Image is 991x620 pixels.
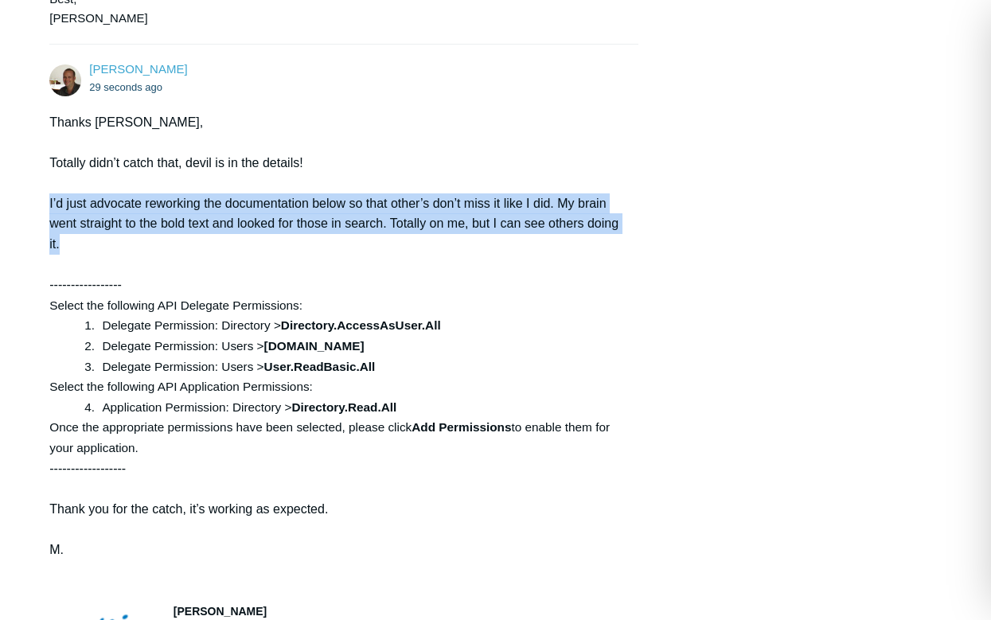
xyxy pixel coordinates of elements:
[49,540,622,560] p: M.
[102,400,396,414] span: Application Permission: Directory >
[49,458,622,479] p: ------------------
[84,339,102,353] span: 2.
[264,339,365,353] b: [DOMAIN_NAME]
[102,360,375,373] span: Delegate Permission: Users >
[49,275,622,295] p: -----------------
[174,605,267,618] span: [PERSON_NAME]
[84,360,102,373] span: 3.
[49,193,622,255] p: I’d just advocate reworking the documentation below so that other’s don’t miss it like I did. My ...
[102,318,440,332] span: Delegate Permission: Directory >
[49,298,302,312] span: Select the following API Delegate Permissions:
[49,420,610,454] span: Once the appropriate permissions have been selected, please click to enable them for your applica...
[89,62,187,76] a: [PERSON_NAME]
[89,62,187,76] span: Matthew Held
[291,400,396,414] b: Directory.Read.All
[49,153,622,174] p: Totally didn’t catch that, devil is in the details!
[84,400,102,414] span: 4.
[49,112,622,133] p: Thanks [PERSON_NAME],
[89,81,162,93] time: 08/25/2025, 14:48
[281,318,441,332] b: Directory.AccessAsUser.All
[264,360,376,373] b: User.ReadBasic.All
[49,380,313,393] span: Select the following API Application Permissions:
[84,318,102,332] span: 1.
[49,499,622,520] p: Thank you for the catch, it’s working as expected.
[412,420,511,434] b: Add Permissions
[102,339,364,353] span: Delegate Permission: Users >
